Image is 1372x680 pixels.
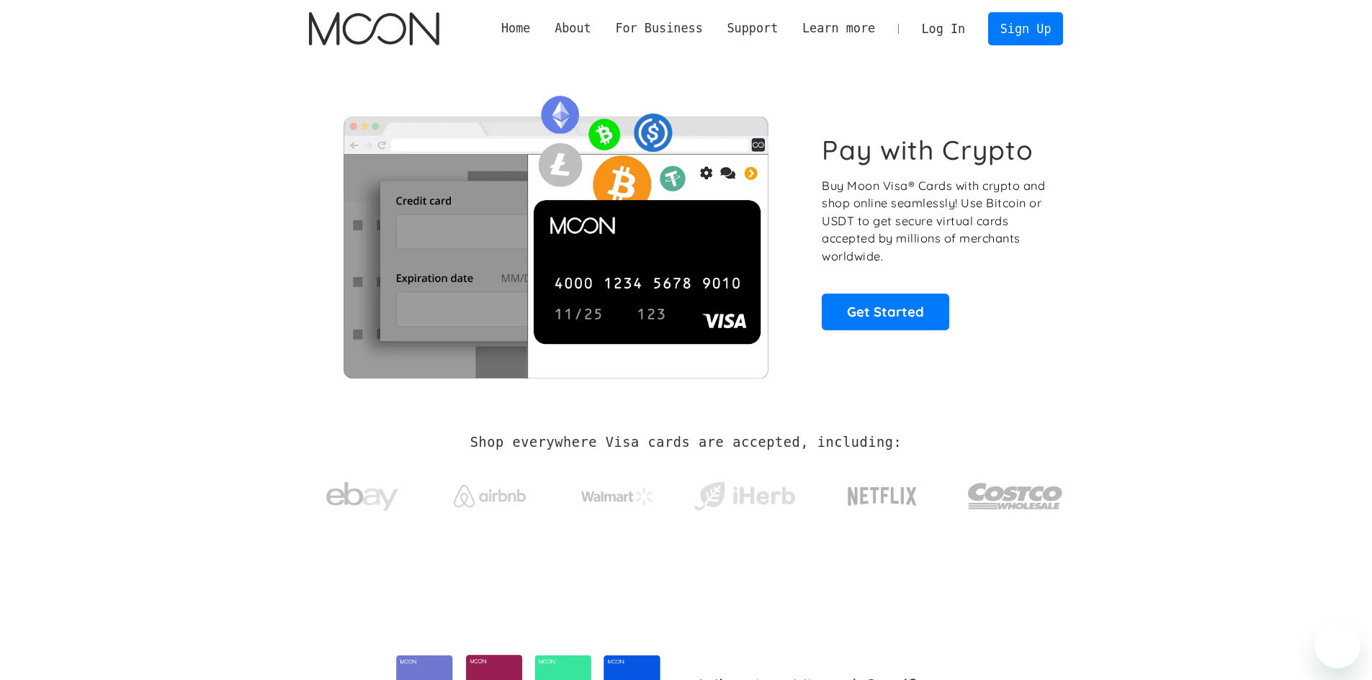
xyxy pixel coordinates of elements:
a: home [309,12,439,45]
div: Learn more [790,19,887,37]
a: Netflix [818,464,947,522]
p: Buy Moon Visa® Cards with crypto and shop online seamlessly! Use Bitcoin or USDT to get secure vi... [822,177,1047,266]
img: Moon Cards let you spend your crypto anywhere Visa is accepted. [309,86,802,378]
a: Sign Up [988,12,1063,45]
a: Walmart [563,473,671,512]
div: Support [727,19,778,37]
iframe: Button to launch messaging window [1314,622,1360,668]
div: Learn more [802,19,875,37]
div: About [542,19,603,37]
div: For Business [604,19,715,37]
img: Costco [967,469,1064,523]
a: Home [489,19,542,37]
img: ebay [326,474,398,520]
div: For Business [615,19,702,37]
a: Get Started [822,294,949,330]
img: Netflix [846,479,918,514]
div: Support [715,19,790,37]
img: Airbnb [454,485,526,507]
h2: Shop everywhere Visa cards are accepted, including: [470,435,902,450]
h1: Pay with Crypto [822,134,1034,166]
img: Walmart [581,488,653,505]
a: ebay [309,460,416,527]
div: About [555,19,591,37]
a: Costco [967,455,1064,530]
a: Airbnb [436,471,543,514]
a: Log In [910,13,977,45]
img: Moon Logo [309,12,439,45]
a: iHerb [691,463,798,522]
img: iHerb [691,478,798,515]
